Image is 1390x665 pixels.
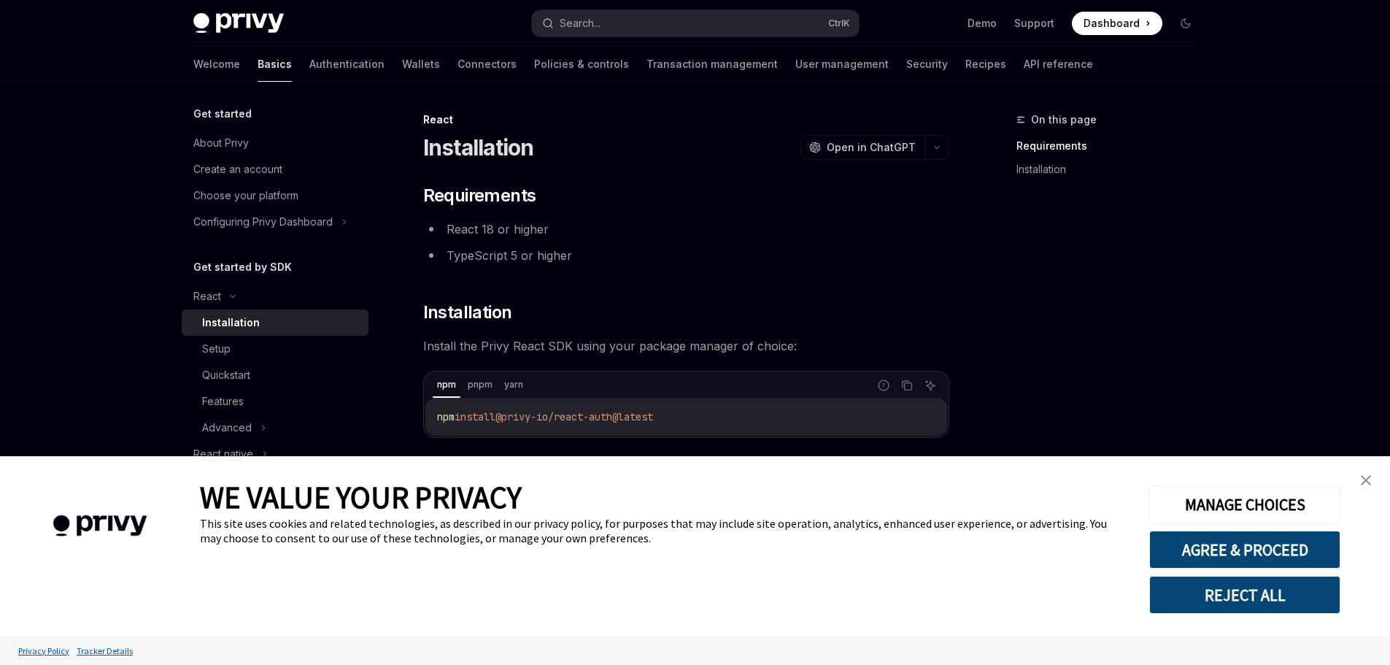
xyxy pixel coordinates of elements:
div: This site uses cookies and related technologies, as described in our privacy policy, for purposes... [200,516,1127,545]
li: React 18 or higher [423,219,949,239]
a: Authentication [309,47,385,82]
button: MANAGE CHOICES [1149,485,1340,523]
span: install [455,410,495,423]
div: yarn [500,376,528,393]
a: Quickstart [182,362,368,388]
div: React native [193,445,253,463]
a: Support [1014,16,1054,31]
a: Connectors [457,47,517,82]
a: Features [182,388,368,415]
div: Create an account [193,161,282,178]
a: Dashboard [1072,12,1162,35]
div: Setup [202,340,231,358]
span: On this page [1031,111,1097,128]
div: React [423,112,949,127]
span: Requirements [423,184,536,207]
img: dark logo [193,13,284,34]
button: Report incorrect code [874,376,893,395]
div: Search... [560,15,601,32]
a: Welcome [193,47,240,82]
a: Create an account [182,156,368,182]
div: pnpm [463,376,497,393]
a: Transaction management [646,47,778,82]
button: Ask AI [921,376,940,395]
a: Security [906,47,948,82]
a: close banner [1351,466,1381,495]
a: User management [795,47,889,82]
button: Open in ChatGPT [800,135,924,160]
span: Installation [423,301,512,324]
div: npm [433,376,460,393]
a: Tracker Details [73,638,136,664]
div: About Privy [193,134,249,152]
button: AGREE & PROCEED [1149,531,1340,569]
span: Ctrl K [828,18,850,29]
h1: Installation [423,134,534,161]
a: About Privy [182,130,368,156]
div: Advanced [202,419,252,437]
div: Quickstart [202,366,250,384]
div: React [193,288,221,305]
button: Toggle dark mode [1174,12,1197,35]
img: close banner [1361,475,1371,485]
li: TypeScript 5 or higher [423,245,949,266]
span: @privy-io/react-auth@latest [495,410,653,423]
a: Privacy Policy [15,638,73,664]
img: company logo [22,494,178,558]
a: Demo [968,16,997,31]
a: Basics [258,47,292,82]
div: Installation [202,314,260,331]
a: Requirements [1016,134,1209,158]
span: WE VALUE YOUR PRIVACY [200,478,522,516]
button: Search...CtrlK [532,10,859,36]
a: Choose your platform [182,182,368,209]
div: Choose your platform [193,187,298,204]
a: Installation [1016,158,1209,181]
a: API reference [1024,47,1093,82]
span: Dashboard [1084,16,1140,31]
a: Recipes [965,47,1006,82]
div: Configuring Privy Dashboard [193,213,333,231]
h5: Get started [193,105,252,123]
span: Open in ChatGPT [827,140,916,155]
span: Install the Privy React SDK using your package manager of choice: [423,336,949,356]
a: Setup [182,336,368,362]
a: Installation [182,310,368,336]
span: npm [437,410,455,423]
div: Features [202,393,244,410]
button: Copy the contents from the code block [897,376,916,395]
h5: Get started by SDK [193,258,292,276]
a: Policies & controls [534,47,629,82]
a: Wallets [402,47,440,82]
button: REJECT ALL [1149,576,1340,614]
